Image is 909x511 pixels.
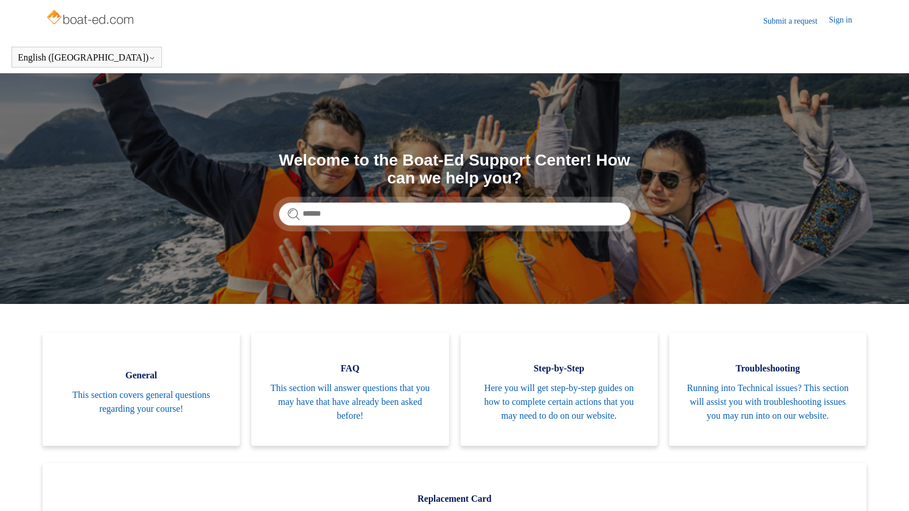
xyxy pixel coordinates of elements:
span: This section will answer questions that you may have that have already been asked before! [269,381,431,423]
img: Boat-Ed Help Center home page [46,7,137,30]
a: Step-by-Step Here you will get step-by-step guides on how to complete certain actions that you ma... [461,333,658,446]
a: General This section covers general questions regarding your course! [43,333,240,446]
button: English ([GEOGRAPHIC_DATA]) [18,52,156,63]
span: Here you will get step-by-step guides on how to complete certain actions that you may need to do ... [478,381,640,423]
h1: Welcome to the Boat-Ed Support Center! How can we help you? [279,152,631,187]
a: FAQ This section will answer questions that you may have that have already been asked before! [251,333,448,446]
span: This section covers general questions regarding your course! [60,388,222,416]
a: Submit a request [763,15,829,27]
span: Step-by-Step [478,362,640,375]
a: Troubleshooting Running into Technical issues? This section will assist you with troubleshooting ... [669,333,866,446]
span: Troubleshooting [687,362,849,375]
span: FAQ [269,362,431,375]
span: General [60,369,222,382]
span: Replacement Card [60,492,849,506]
span: Running into Technical issues? This section will assist you with troubleshooting issues you may r... [687,381,849,423]
input: Search [279,202,631,226]
a: Sign in [829,14,863,28]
